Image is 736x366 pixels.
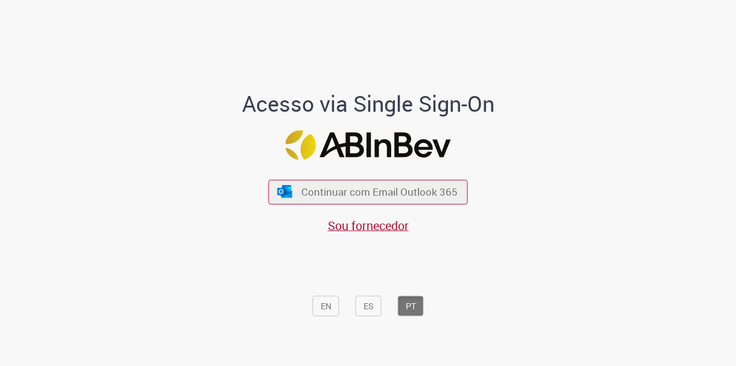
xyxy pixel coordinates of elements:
[301,185,458,199] span: Continuar com Email Outlook 365
[398,295,424,316] button: PT
[356,295,382,316] button: ES
[328,217,409,233] a: Sou fornecedor
[276,185,293,198] img: ícone Azure/Microsoft 360
[313,295,339,316] button: EN
[200,92,536,116] h1: Acesso via Single Sign-On
[286,130,451,159] img: Logo ABInBev
[269,179,468,204] button: ícone Azure/Microsoft 360 Continuar com Email Outlook 365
